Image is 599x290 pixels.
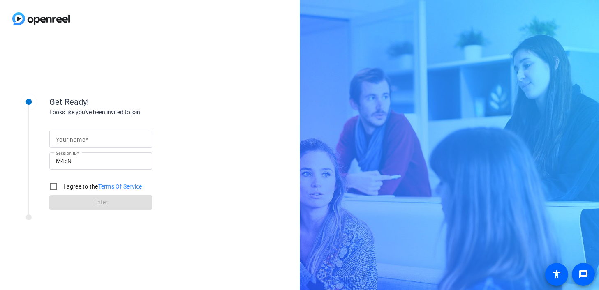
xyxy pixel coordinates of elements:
mat-icon: accessibility [552,269,562,279]
mat-icon: message [578,269,588,279]
mat-label: Your name [56,136,85,143]
a: Terms Of Service [98,183,142,190]
mat-label: Session ID [56,151,77,156]
label: I agree to the [62,182,142,191]
div: Get Ready! [49,96,214,108]
div: Looks like you've been invited to join [49,108,214,117]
